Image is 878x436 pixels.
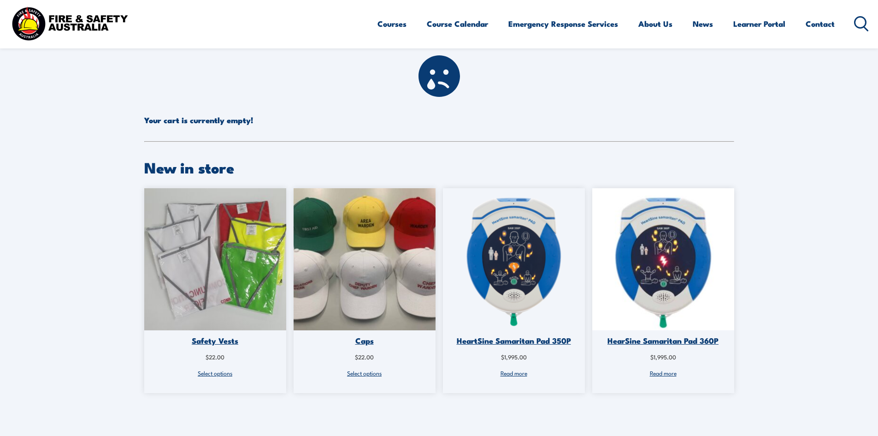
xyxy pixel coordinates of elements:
[592,368,734,378] a: Read more about “HearSine Samaritan Pad 360P”
[443,336,585,346] div: HeartSine Samaritan Pad 350P
[733,12,785,36] a: Learner Portal
[377,12,407,36] a: Courses
[206,352,209,361] span: $
[693,12,713,36] a: News
[294,336,436,346] div: Caps
[443,188,585,352] a: HeartSine Samaritan Pad 350P HeartSine Samaritan Pad 350P
[650,352,654,361] span: $
[443,188,585,330] img: HeartSine Samaritan Pad 350P
[501,352,527,361] span: 1,995.00
[294,188,436,352] a: Caps Caps
[638,12,672,36] a: About Us
[650,352,676,361] span: 1,995.00
[144,188,286,330] img: Safety Vests
[144,336,286,346] div: Safety Vests
[294,368,436,378] a: Select options for “Caps”
[427,12,488,36] a: Course Calendar
[144,188,286,352] a: Safety Vests Safety Vests
[592,188,734,352] a: HearSine Samaritan Pad 360P HearSine Samaritan Pad 360P
[355,352,374,361] span: 22.00
[592,336,734,346] div: HearSine Samaritan Pad 360P
[443,368,585,378] a: Read more about “HeartSine Samaritan Pad 350P”
[144,55,734,126] h2: Your cart is currently empty!
[355,352,358,361] span: $
[144,368,286,378] a: Select options for “Safety Vests”
[592,188,734,330] img: HearSine Samaritan Pad 360P
[144,161,734,173] h2: New in store
[294,188,436,330] img: Caps
[501,352,504,361] span: $
[806,12,835,36] a: Contact
[206,352,224,361] span: 22.00
[508,12,618,36] a: Emergency Response Services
